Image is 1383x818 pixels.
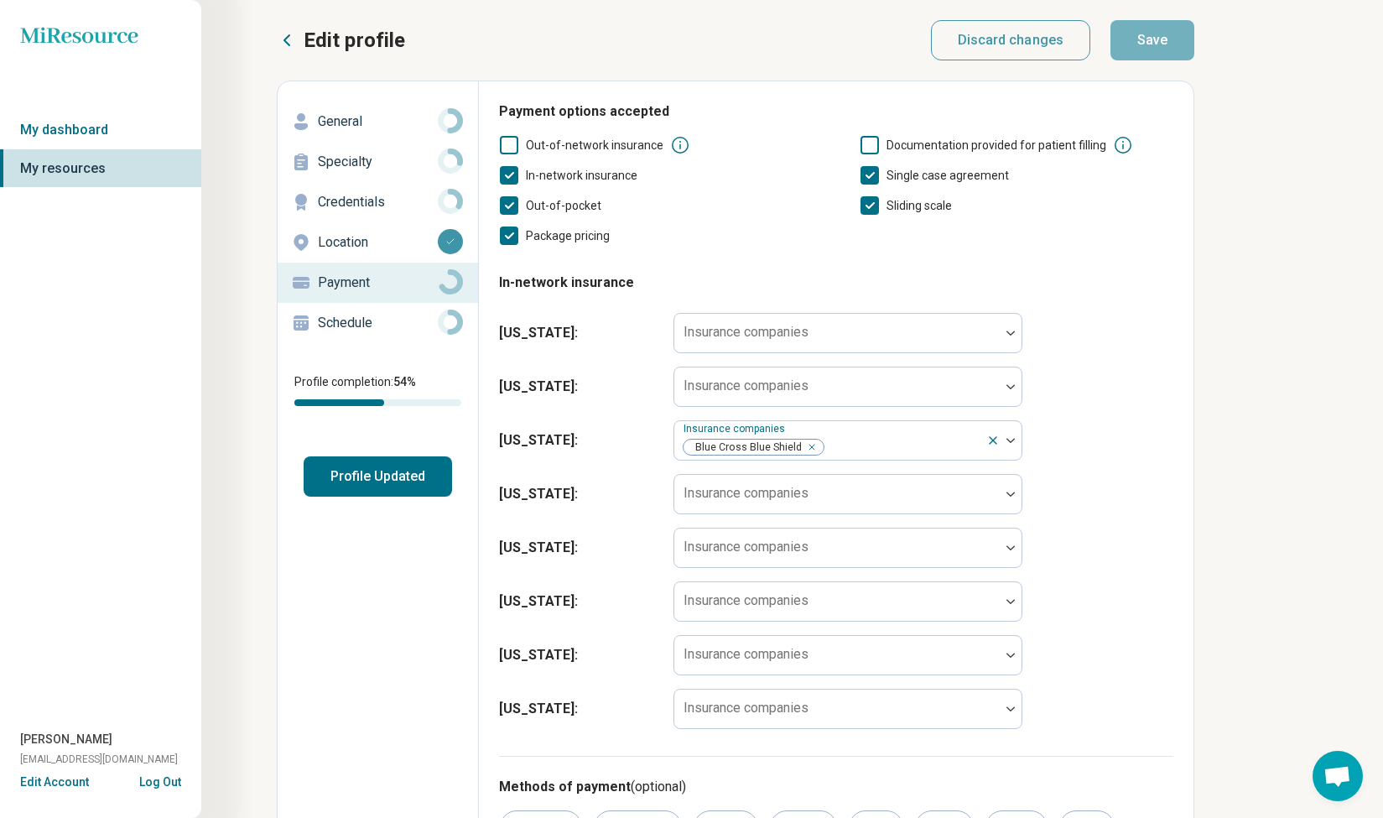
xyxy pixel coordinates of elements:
a: General [278,102,478,142]
span: Documentation provided for patient filling [886,138,1106,152]
a: Specialty [278,142,478,182]
a: Schedule [278,303,478,343]
p: Location [318,232,438,253]
button: Discard changes [931,20,1091,60]
p: Payment [318,273,438,293]
p: Schedule [318,313,438,333]
button: Edit profile [277,27,405,54]
a: Credentials [278,182,478,222]
div: Open chat [1313,751,1363,801]
span: [US_STATE] : [499,591,660,612]
span: [EMAIL_ADDRESS][DOMAIN_NAME] [20,752,178,767]
button: Save [1110,20,1194,60]
a: Payment [278,263,478,303]
span: [US_STATE] : [499,323,660,343]
span: Sliding scale [886,199,952,212]
span: [US_STATE] : [499,430,660,451]
span: [US_STATE] : [499,699,660,719]
label: Insurance companies [684,646,808,662]
span: [US_STATE] : [499,484,660,504]
label: Insurance companies [684,539,808,555]
p: Edit profile [304,27,405,54]
button: Log Out [139,774,181,787]
span: [PERSON_NAME] [20,731,112,748]
div: Profile completion: [278,363,478,416]
span: [US_STATE] : [499,377,660,397]
span: 54 % [393,375,416,388]
p: Specialty [318,152,438,172]
span: Blue Cross Blue Shield [684,440,807,456]
button: Profile Updated [304,456,452,497]
button: Edit Account [20,774,89,791]
h3: Payment options accepted [499,102,1173,122]
span: Package pricing [526,229,610,242]
legend: In-network insurance [499,259,634,306]
label: Insurance companies [684,592,808,608]
span: [US_STATE] : [499,538,660,558]
label: Insurance companies [684,324,808,340]
label: Insurance companies [684,485,808,501]
span: [US_STATE] : [499,645,660,665]
label: Insurance companies [684,700,808,716]
span: (optional) [631,779,686,795]
label: Insurance companies [684,378,808,393]
a: Location [278,222,478,263]
span: Out-of-pocket [526,199,601,212]
label: Insurance companies [684,423,788,435]
h3: Methods of payment [499,777,1173,797]
span: In-network insurance [526,169,637,182]
span: Out-of-network insurance [526,138,663,152]
p: Credentials [318,192,438,212]
div: Profile completion [294,399,461,406]
span: Single case agreement [886,169,1009,182]
p: General [318,112,438,132]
